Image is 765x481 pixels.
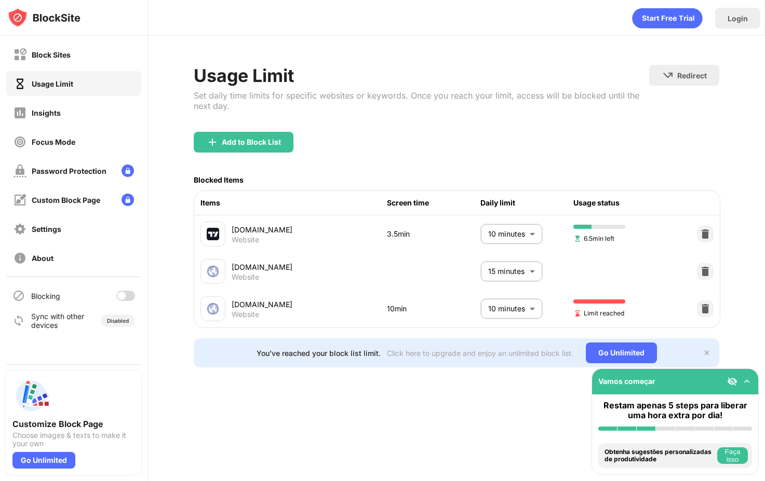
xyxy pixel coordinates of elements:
div: Blocked Items [194,175,244,184]
div: Go Unlimited [12,452,75,469]
div: [DOMAIN_NAME] [232,262,387,272]
div: Settings [32,225,61,233]
div: animation [632,8,703,29]
div: Custom Block Page [32,196,100,204]
div: Password Protection [32,167,106,175]
div: Add to Block List [222,138,281,146]
img: logo-blocksite.svg [7,7,80,28]
div: Items [200,197,387,209]
span: 6.5min left [573,233,614,243]
div: Block Sites [32,50,71,59]
div: Click here to upgrade and enjoy an unlimited block list. [387,349,573,358]
div: About [32,254,53,263]
div: Customize Block Page [12,419,135,429]
img: favicons [207,265,219,278]
p: 15 minutes [488,266,526,277]
img: blocking-icon.svg [12,290,25,302]
div: Usage Limit [32,79,73,88]
div: Set daily time limits for specific websites or keywords. Once you reach your limit, access will b... [194,90,649,111]
img: customize-block-page-off.svg [14,194,26,207]
div: [DOMAIN_NAME] [232,299,387,310]
span: Limit reached [573,308,624,318]
img: hourglass-end.svg [573,309,582,318]
div: Sync with other devices [31,312,85,329]
div: You’ve reached your block list limit. [257,349,381,358]
img: insights-off.svg [14,106,26,119]
div: Login [728,14,748,23]
img: block-off.svg [14,48,26,61]
p: 10 minutes [488,228,526,240]
img: push-custom-page.svg [12,377,50,415]
div: Vamos começar [598,377,655,386]
img: about-off.svg [14,252,26,265]
div: Blocking [31,292,60,300]
div: Website [232,235,259,244]
div: Disabled [107,318,129,324]
div: Website [232,272,259,282]
div: Website [232,310,259,319]
div: Obtenha sugestões personalizadas de produtividade [605,448,715,463]
div: Focus Mode [32,138,75,146]
img: x-button.svg [703,349,711,357]
div: 10min [387,303,480,314]
img: settings-off.svg [14,223,26,236]
img: focus-off.svg [14,135,26,148]
div: Redirect [677,71,707,80]
img: eye-not-visible.svg [727,376,737,387]
div: 3.5min [387,228,480,240]
img: favicons [207,228,219,240]
div: Usage Limit [194,65,649,86]
img: favicons [207,303,219,315]
img: lock-menu.svg [122,194,134,206]
div: Choose images & texts to make it your own [12,431,135,448]
img: hourglass-set.svg [573,235,582,243]
div: Screen time [387,197,480,209]
img: omni-setup-toggle.svg [742,376,752,387]
div: Usage status [573,197,667,209]
p: 10 minutes [488,303,526,314]
img: time-usage-on.svg [14,77,26,90]
div: Daily limit [480,197,574,209]
img: sync-icon.svg [12,314,25,327]
div: Go Unlimited [586,342,657,363]
img: password-protection-off.svg [14,164,26,177]
button: Faça isso [717,447,748,464]
div: Restam apenas 5 steps para liberar uma hora extra por dia! [598,401,752,420]
div: [DOMAIN_NAME] [232,224,387,235]
img: lock-menu.svg [122,164,134,177]
div: Insights [32,108,61,117]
